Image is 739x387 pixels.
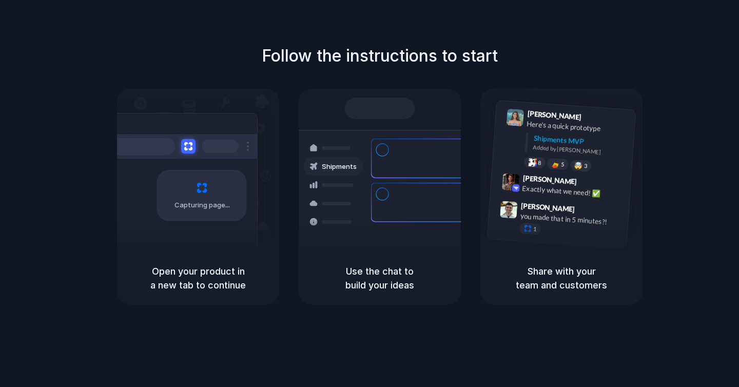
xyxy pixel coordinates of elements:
[174,200,231,210] span: Capturing page
[574,162,583,169] div: 🤯
[522,183,625,201] div: Exactly what we need! ✅
[561,162,565,167] span: 5
[533,133,628,150] div: Shipments MVP
[538,160,541,166] span: 8
[585,113,606,125] span: 9:41 AM
[584,163,588,169] span: 3
[129,264,267,292] h5: Open your product in a new tab to continue
[322,162,357,172] span: Shipments
[262,44,498,68] h1: Follow the instructions to start
[533,226,537,232] span: 1
[527,119,629,136] div: Here's a quick prototype
[533,143,627,158] div: Added by [PERSON_NAME]
[522,172,577,187] span: [PERSON_NAME]
[311,264,449,292] h5: Use the chat to build your ideas
[493,264,630,292] h5: Share with your team and customers
[578,205,599,217] span: 9:47 AM
[520,211,623,228] div: you made that in 5 minutes?!
[521,200,575,215] span: [PERSON_NAME]
[580,178,601,190] span: 9:42 AM
[527,108,581,123] span: [PERSON_NAME]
